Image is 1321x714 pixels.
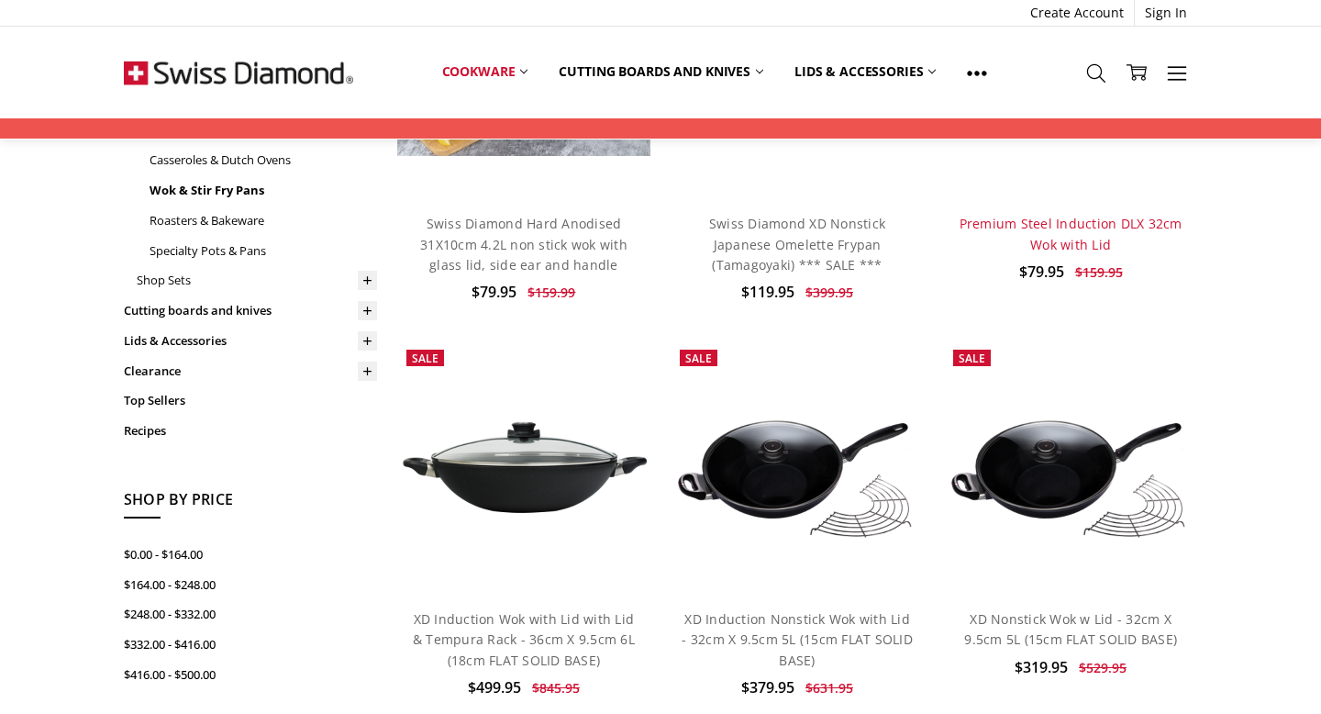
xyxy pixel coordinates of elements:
[427,51,544,92] a: Cookware
[741,677,794,697] span: $379.95
[124,27,353,118] img: Free Shipping On Every Order
[944,383,1197,551] img: XD Nonstick Wok w Lid - 32cm X 9.5cm 5L (15cm FLAT SOLID BASE)
[124,326,377,356] a: Lids & Accessories
[420,215,627,273] a: Swiss Diamond Hard Anodised 31X10cm 4.2L non stick wok with glass lid, side ear and handle
[709,215,885,273] a: Swiss Diamond XD Nonstick Japanese Omelette Frypan (Tamagoyaki) *** SALE ***
[959,351,985,366] span: Sale
[527,284,575,301] span: $159.99
[124,356,377,386] a: Clearance
[124,416,377,446] a: Recipes
[124,296,377,326] a: Cutting boards and knives
[150,236,377,266] a: Specialty Pots & Pans
[124,570,377,600] a: $164.00 - $248.00
[150,175,377,206] a: Wok & Stir Fry Pans
[124,488,377,519] h5: Shop By Price
[805,284,853,301] span: $399.95
[124,660,377,690] a: $416.00 - $500.00
[468,677,521,697] span: $499.95
[960,215,1182,252] a: Premium Steel Induction DLX 32cm Wok with Lid
[685,351,712,366] span: Sale
[397,416,650,518] img: XD Induction Wok with Lid with Lid & Tempura Rack - 36cm X 9.5cm 6L (18cm FLAT SOLID BASE)
[412,351,438,366] span: Sale
[741,282,794,302] span: $119.95
[671,340,924,594] a: XD Induction Nonstick Wok with Lid - 32cm X 9.5cm 5L (15cm FLAT SOLID BASE)
[951,51,1003,93] a: Show All
[137,265,377,296] a: Shop Sets
[413,610,635,669] a: XD Induction Wok with Lid with Lid & Tempura Rack - 36cm X 9.5cm 6L (18cm FLAT SOLID BASE)
[1075,263,1123,281] span: $159.95
[964,610,1177,648] a: XD Nonstick Wok w Lid - 32cm X 9.5cm 5L (15cm FLAT SOLID BASE)
[150,206,377,236] a: Roasters & Bakeware
[397,340,650,594] a: XD Induction Wok with Lid with Lid & Tempura Rack - 36cm X 9.5cm 6L (18cm FLAT SOLID BASE)
[543,51,779,92] a: Cutting boards and knives
[150,145,377,175] a: Casseroles & Dutch Ovens
[805,679,853,697] span: $631.95
[472,282,516,302] span: $79.95
[944,340,1197,594] a: XD Nonstick Wok w Lid - 32cm X 9.5cm 5L (15cm FLAT SOLID BASE)
[124,599,377,630] a: $248.00 - $332.00
[532,679,580,697] span: $845.95
[1079,659,1127,676] span: $529.95
[779,51,951,92] a: Lids & Accessories
[124,630,377,660] a: $332.00 - $416.00
[124,385,377,416] a: Top Sellers
[671,383,924,551] img: XD Induction Nonstick Wok with Lid - 32cm X 9.5cm 5L (15cm FLAT SOLID BASE)
[682,610,913,669] a: XD Induction Nonstick Wok with Lid - 32cm X 9.5cm 5L (15cm FLAT SOLID BASE)
[124,540,377,570] a: $0.00 - $164.00
[1019,262,1064,282] span: $79.95
[1015,657,1068,677] span: $319.95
